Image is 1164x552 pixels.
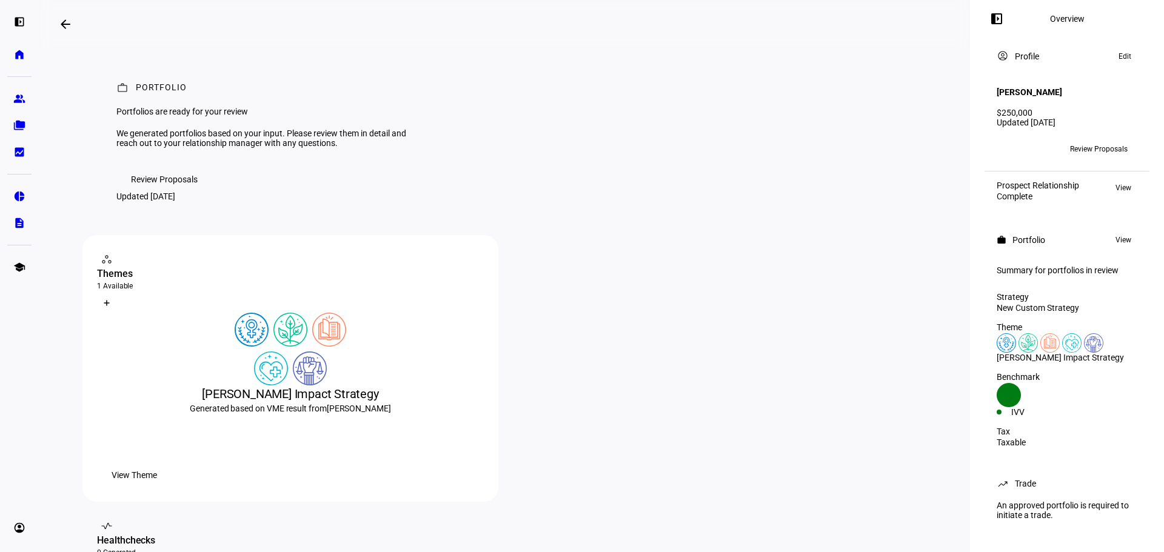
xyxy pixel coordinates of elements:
[1015,52,1039,61] div: Profile
[997,191,1079,201] div: Complete
[1002,145,1011,153] span: KB
[13,217,25,229] eth-mat-symbol: description
[1012,235,1045,245] div: Portfolio
[997,50,1009,62] mat-icon: account_circle
[997,333,1016,353] img: womensRights.colored.svg
[101,520,113,532] mat-icon: vital_signs
[1070,139,1128,159] span: Review Proposals
[989,12,1004,26] mat-icon: left_panel_open
[112,463,157,487] span: View Theme
[1040,333,1060,353] img: education.colored.svg
[1018,333,1038,353] img: climateChange.colored.svg
[97,267,484,281] div: Themes
[1060,139,1137,159] button: Review Proposals
[1050,14,1085,24] div: Overview
[997,233,1137,247] eth-panel-overview-card-header: Portfolio
[997,477,1009,490] mat-icon: trending_up
[13,48,25,61] eth-mat-symbol: home
[997,235,1006,245] mat-icon: work
[97,463,172,487] button: View Theme
[1115,233,1131,247] span: View
[1011,407,1067,417] div: IVV
[116,167,212,191] button: Review Proposals
[254,351,288,385] img: healthWellness.colored.svg
[1115,181,1131,195] span: View
[1112,49,1137,64] button: Edit
[997,303,1137,313] div: New Custom Strategy
[1109,181,1137,195] button: View
[7,140,32,164] a: bid_landscape
[13,146,25,158] eth-mat-symbol: bid_landscape
[101,253,113,265] mat-icon: workspaces
[997,322,1137,332] div: Theme
[13,16,25,28] eth-mat-symbol: left_panel_open
[997,353,1137,362] div: [PERSON_NAME] Impact Strategy
[997,87,1062,97] h4: [PERSON_NAME]
[116,191,175,201] div: Updated [DATE]
[13,522,25,534] eth-mat-symbol: account_circle
[131,167,198,191] span: Review Proposals
[997,437,1137,447] div: Taxable
[997,292,1137,302] div: Strategy
[58,17,73,32] mat-icon: arrow_backwards
[97,281,484,291] div: 1 Available
[116,128,415,148] div: We generated portfolios based on your input. Please review them in detail and reach out to your r...
[7,87,32,111] a: group
[7,42,32,67] a: home
[293,351,327,385] img: democracy.colored.svg
[136,82,187,95] div: Portfolio
[1119,49,1131,64] span: Edit
[327,404,391,413] span: [PERSON_NAME]
[13,119,25,131] eth-mat-symbol: folder_copy
[7,211,32,235] a: description
[1062,333,1082,353] img: healthWellness.colored.svg
[997,265,1137,275] div: Summary for portfolios in review
[235,313,269,347] img: womensRights.colored.svg
[97,385,484,402] div: [PERSON_NAME] Impact Strategy
[13,93,25,105] eth-mat-symbol: group
[997,108,1137,118] div: $250,000
[7,113,32,138] a: folder_copy
[116,82,129,94] mat-icon: work
[13,261,25,273] eth-mat-symbol: school
[997,372,1137,382] div: Benchmark
[997,181,1079,190] div: Prospect Relationship
[997,49,1137,64] eth-panel-overview-card-header: Profile
[116,107,415,116] div: Portfolios are ready for your review
[97,533,484,548] div: Healthchecks
[1084,333,1103,353] img: democracy.colored.svg
[997,118,1137,127] div: Updated [DATE]
[997,427,1137,436] div: Tax
[7,184,32,208] a: pie_chart
[273,313,307,347] img: climateChange.colored.svg
[1015,479,1036,488] div: Trade
[989,496,1145,525] div: An approved portfolio is required to initiate a trade.
[312,313,346,347] img: education.colored.svg
[997,476,1137,491] eth-panel-overview-card-header: Trade
[13,190,25,202] eth-mat-symbol: pie_chart
[1109,233,1137,247] button: View
[97,402,484,414] div: Generated based on VME result from
[1020,145,1029,153] span: +3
